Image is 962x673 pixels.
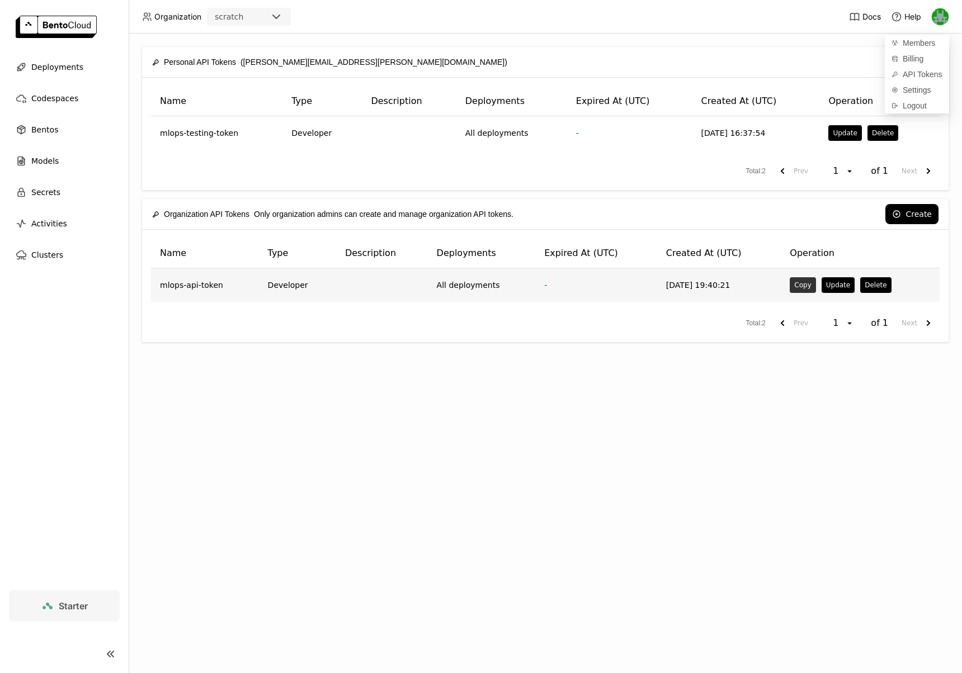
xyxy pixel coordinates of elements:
th: Deployments [428,239,536,268]
span: Help [904,12,921,22]
img: Sean Hickey [932,8,949,25]
span: Clusters [31,248,63,262]
a: Settings [885,82,949,98]
div: Logout [885,98,949,113]
span: Billing [903,54,923,64]
th: Type [259,239,336,268]
button: Delete [860,277,891,293]
span: Activities [31,217,67,230]
td: [DATE] 19:40:21 [657,268,781,302]
a: Secrets [9,181,120,203]
span: Organization API Tokens [164,208,249,220]
a: Starter [9,590,120,622]
th: Description [336,239,428,268]
span: - [576,129,579,138]
th: Operation [781,239,940,268]
div: Only organization admins can create and manage organization API tokens. [152,202,513,226]
button: next page. current page 1 of 1 [897,313,940,333]
th: Name [151,87,282,116]
td: Developer [282,116,362,150]
span: Personal API Tokens [164,56,236,68]
a: Codespaces [9,87,120,110]
span: Settings [903,85,931,95]
a: Bentos [9,119,120,141]
a: Activities [9,212,120,235]
button: previous page. current page 1 of 1 [771,313,813,333]
td: All deployments [428,268,536,302]
div: 1 [829,317,845,329]
td: [DATE] 16:37:54 [692,116,820,150]
span: Deployments [31,60,83,74]
th: Created At (UTC) [657,239,781,268]
a: API Tokens [885,67,949,82]
button: Copy [790,277,815,293]
input: Selected scratch. [244,12,246,23]
span: Starter [59,600,88,612]
th: Type [282,87,362,116]
span: Codespaces [31,92,78,105]
button: Update [828,125,861,141]
span: of 1 [871,165,888,177]
button: Create [885,204,939,224]
span: Bentos [31,123,58,136]
span: Members [903,38,935,48]
span: Docs [862,12,881,22]
th: Description [362,87,456,116]
th: Operation [819,87,940,116]
div: Help [891,11,921,22]
span: Logout [903,101,927,111]
div: scratch [215,11,243,22]
td: mlops-api-token [151,268,259,302]
a: Docs [849,11,881,22]
span: - [544,281,547,290]
svg: open [845,319,854,328]
span: Organization [154,12,201,22]
a: Billing [885,51,949,67]
th: Expired At (UTC) [535,239,657,268]
a: Members [885,35,949,51]
td: Developer [259,268,336,302]
img: logo [16,16,97,38]
th: Deployments [456,87,567,116]
div: ([PERSON_NAME][EMAIL_ADDRESS][PERSON_NAME][DOMAIN_NAME]) [152,50,507,74]
td: mlops-testing-token [151,116,282,150]
td: All deployments [456,116,567,150]
th: Created At (UTC) [692,87,820,116]
a: Models [9,150,120,172]
span: of 1 [871,317,888,329]
span: API Tokens [903,69,942,79]
button: next page. current page 1 of 1 [897,161,940,181]
a: Clusters [9,244,120,266]
span: Models [31,154,59,168]
button: Update [822,277,855,293]
th: Expired At (UTC) [567,87,692,116]
button: previous page. current page 1 of 1 [771,161,813,181]
svg: open [845,167,854,176]
span: Total : 2 [746,318,766,329]
span: Secrets [31,186,60,199]
a: Deployments [9,56,120,78]
span: Total : 2 [746,166,766,177]
th: Name [151,239,259,268]
button: Delete [867,125,898,141]
div: 1 [829,165,845,177]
